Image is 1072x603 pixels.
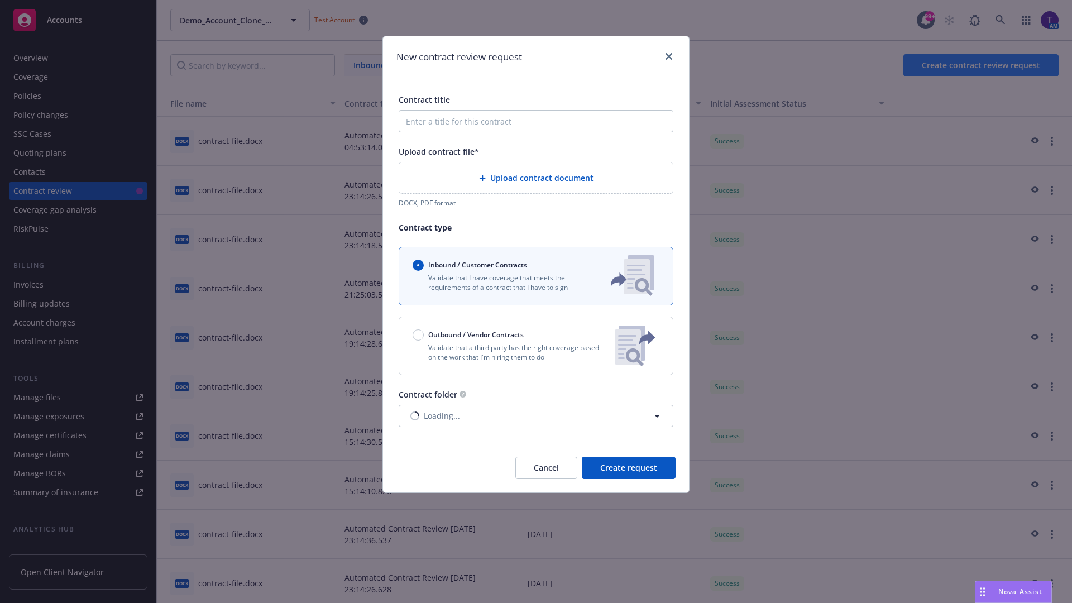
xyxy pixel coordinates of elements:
[399,162,673,194] div: Upload contract document
[413,329,424,341] input: Outbound / Vendor Contracts
[399,198,673,208] div: DOCX, PDF format
[975,581,1052,603] button: Nova Assist
[399,94,450,105] span: Contract title
[975,581,989,602] div: Drag to move
[998,587,1042,596] span: Nova Assist
[413,260,424,271] input: Inbound / Customer Contracts
[399,146,479,157] span: Upload contract file*
[399,222,673,233] p: Contract type
[582,457,676,479] button: Create request
[515,457,577,479] button: Cancel
[399,110,673,132] input: Enter a title for this contract
[399,317,673,375] button: Outbound / Vendor ContractsValidate that a third party has the right coverage based on the work t...
[534,462,559,473] span: Cancel
[396,50,522,64] h1: New contract review request
[428,260,527,270] span: Inbound / Customer Contracts
[424,410,460,422] span: Loading...
[399,405,673,427] button: Loading...
[399,389,457,400] span: Contract folder
[662,50,676,63] a: close
[399,247,673,305] button: Inbound / Customer ContractsValidate that I have coverage that meets the requirements of a contra...
[413,343,606,362] p: Validate that a third party has the right coverage based on the work that I'm hiring them to do
[490,172,594,184] span: Upload contract document
[600,462,657,473] span: Create request
[428,330,524,339] span: Outbound / Vendor Contracts
[413,273,592,292] p: Validate that I have coverage that meets the requirements of a contract that I have to sign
